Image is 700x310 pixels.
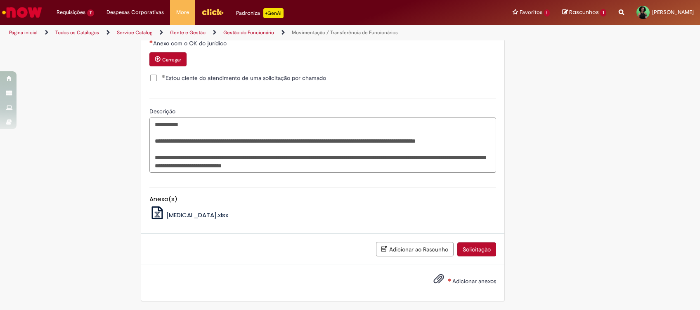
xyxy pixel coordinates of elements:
[55,29,99,36] a: Todos os Catálogos
[457,242,496,256] button: Solicitação
[176,8,189,16] span: More
[149,52,187,66] button: Carregar anexo de Anexo com o OK do jurídico Required
[153,40,228,47] span: Anexo com o OK do jurídico
[87,9,94,16] span: 7
[166,211,228,219] span: [MEDICAL_DATA].xlsx
[452,278,496,285] span: Adicionar anexos
[149,196,496,203] h5: Anexo(s)
[431,271,446,290] button: Adicionar anexos
[57,8,85,16] span: Requisições
[149,117,496,173] textarea: Descrição
[162,56,181,63] small: Carregar
[376,242,454,256] button: Adicionar ao Rascunho
[149,40,153,43] span: Necessários
[106,8,164,16] span: Despesas Corporativas
[1,4,43,21] img: ServiceNow
[149,108,177,115] span: Descrição
[652,9,694,16] span: [PERSON_NAME]
[562,9,606,16] a: Rascunhos
[223,29,274,36] a: Gestão do Funcionário
[201,6,224,18] img: click_logo_yellow_360x200.png
[544,9,550,16] span: 1
[9,29,38,36] a: Página inicial
[236,8,284,18] div: Padroniza
[6,25,461,40] ul: Trilhas de página
[162,74,326,82] span: Estou ciente do atendimento de uma solicitação por chamado
[263,8,284,18] p: +GenAi
[170,29,206,36] a: Gente e Gestão
[520,8,542,16] span: Favoritos
[292,29,398,36] a: Movimentação / Transferência de Funcionários
[600,9,606,16] span: 1
[117,29,152,36] a: Service Catalog
[149,211,229,219] a: [MEDICAL_DATA].xlsx
[569,8,599,16] span: Rascunhos
[162,75,166,78] span: Obrigatório Preenchido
